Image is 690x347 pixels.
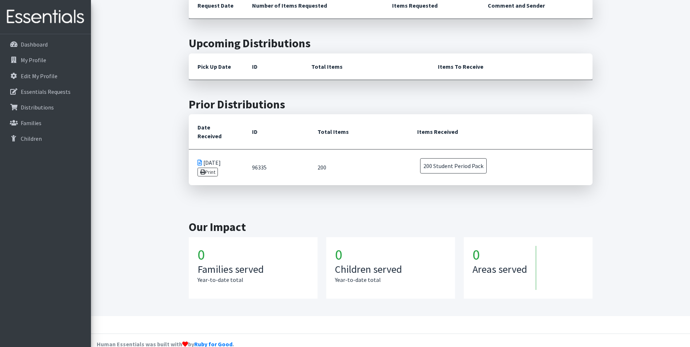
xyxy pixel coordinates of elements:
th: Date Received [189,114,243,149]
p: Essentials Requests [21,88,71,95]
th: Total Items [309,114,408,149]
h2: Prior Distributions [189,97,593,111]
th: ID [243,53,303,80]
h3: Children served [335,263,446,276]
th: ID [243,114,309,149]
a: Children [3,131,88,146]
p: Year-to-date total [198,275,309,284]
a: Essentials Requests [3,84,88,99]
img: HumanEssentials [3,5,88,29]
a: My Profile [3,53,88,67]
a: Distributions [3,100,88,115]
p: Families [21,119,41,127]
p: Year-to-date total [335,275,446,284]
p: Distributions [21,104,54,111]
h3: Families served [198,263,309,276]
p: My Profile [21,56,46,64]
span: 200 Student Period Pack [420,158,487,173]
h1: 0 [198,246,309,263]
h1: 0 [335,246,446,263]
a: Print [198,168,218,176]
td: 96335 [243,149,309,186]
a: Edit My Profile [3,69,88,83]
td: [DATE] [189,149,243,186]
h1: 0 [472,246,536,263]
th: Items Received [408,114,593,149]
a: Families [3,116,88,130]
p: Edit My Profile [21,72,57,80]
th: Pick Up Date [189,53,243,80]
th: Total Items [303,53,429,80]
h2: Our Impact [189,220,593,234]
td: 200 [309,149,408,186]
a: Dashboard [3,37,88,52]
p: Dashboard [21,41,48,48]
h2: Upcoming Distributions [189,36,593,50]
h3: Areas served [472,263,527,276]
th: Items To Receive [429,53,593,80]
p: Children [21,135,42,142]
